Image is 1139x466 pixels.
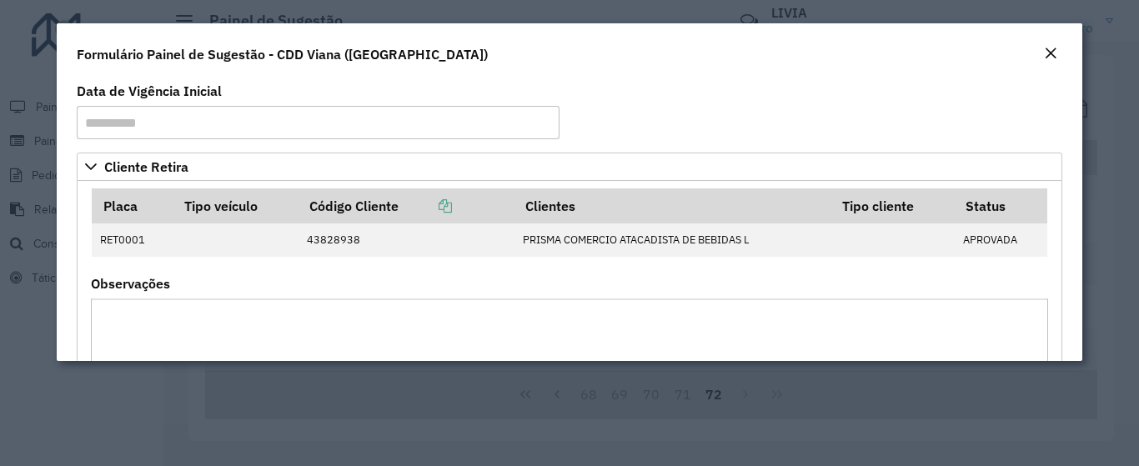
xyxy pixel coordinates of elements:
[173,188,298,223] th: Tipo veículo
[91,273,170,293] label: Observações
[1044,47,1057,60] em: Fechar
[77,153,1061,181] a: Cliente Retira
[954,188,1047,223] th: Status
[92,223,173,257] td: RET0001
[514,188,830,223] th: Clientes
[77,81,222,101] label: Data de Vigência Inicial
[92,188,173,223] th: Placa
[514,223,830,257] td: PRISMA COMERCIO ATACADISTA DE BEBIDAS L
[104,160,188,173] span: Cliente Retira
[77,44,488,64] h4: Formulário Painel de Sugestão - CDD Viana ([GEOGRAPHIC_DATA])
[954,223,1047,257] td: APROVADA
[1039,43,1062,65] button: Close
[299,223,514,257] td: 43828938
[830,188,954,223] th: Tipo cliente
[299,188,514,223] th: Código Cliente
[399,198,452,214] a: Copiar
